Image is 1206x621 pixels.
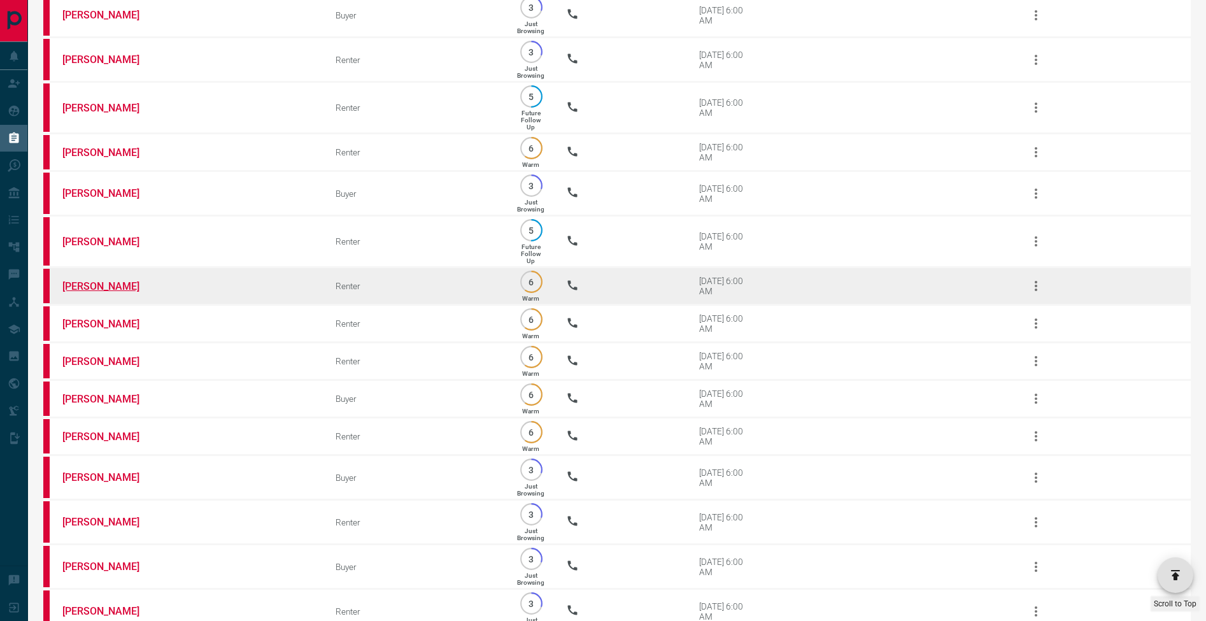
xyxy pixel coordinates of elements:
[527,510,536,519] p: 3
[43,269,50,303] div: property.ca
[1154,599,1196,608] span: Scroll to Top
[43,382,50,416] div: property.ca
[527,277,536,287] p: 6
[699,183,753,204] div: [DATE] 6:00 AM
[336,55,496,65] div: Renter
[699,5,753,25] div: [DATE] 6:00 AM
[521,243,541,264] p: Future Follow Up
[43,83,50,132] div: property.ca
[62,431,158,443] a: [PERSON_NAME]
[527,390,536,399] p: 6
[527,3,536,12] p: 3
[336,606,496,617] div: Renter
[699,97,753,118] div: [DATE] 6:00 AM
[517,199,544,213] p: Just Browsing
[62,9,158,21] a: [PERSON_NAME]
[43,173,50,214] div: property.ca
[62,560,158,573] a: [PERSON_NAME]
[527,427,536,437] p: 6
[699,426,753,446] div: [DATE] 6:00 AM
[699,389,753,409] div: [DATE] 6:00 AM
[336,318,496,329] div: Renter
[517,527,544,541] p: Just Browsing
[699,276,753,296] div: [DATE] 6:00 AM
[62,187,158,199] a: [PERSON_NAME]
[522,370,539,377] p: Warm
[527,315,536,324] p: 6
[699,468,753,488] div: [DATE] 6:00 AM
[336,103,496,113] div: Renter
[699,142,753,162] div: [DATE] 6:00 AM
[62,605,158,617] a: [PERSON_NAME]
[43,306,50,341] div: property.ca
[62,471,158,483] a: [PERSON_NAME]
[62,146,158,159] a: [PERSON_NAME]
[517,65,544,79] p: Just Browsing
[699,50,753,70] div: [DATE] 6:00 AM
[43,39,50,80] div: property.ca
[517,483,544,497] p: Just Browsing
[62,355,158,368] a: [PERSON_NAME]
[699,231,753,252] div: [DATE] 6:00 AM
[336,517,496,527] div: Renter
[522,332,539,339] p: Warm
[527,143,536,153] p: 6
[336,189,496,199] div: Buyer
[336,236,496,246] div: Renter
[527,181,536,190] p: 3
[699,313,753,334] div: [DATE] 6:00 AM
[517,20,544,34] p: Just Browsing
[43,546,50,587] div: property.ca
[43,217,50,266] div: property.ca
[336,10,496,20] div: Buyer
[62,280,158,292] a: [PERSON_NAME]
[522,161,539,168] p: Warm
[699,351,753,371] div: [DATE] 6:00 AM
[336,562,496,572] div: Buyer
[43,344,50,378] div: property.ca
[336,431,496,441] div: Renter
[522,445,539,452] p: Warm
[699,557,753,577] div: [DATE] 6:00 AM
[336,394,496,404] div: Buyer
[62,102,158,114] a: [PERSON_NAME]
[336,281,496,291] div: Renter
[527,47,536,57] p: 3
[699,512,753,532] div: [DATE] 6:00 AM
[62,236,158,248] a: [PERSON_NAME]
[43,457,50,498] div: property.ca
[62,54,158,66] a: [PERSON_NAME]
[527,92,536,101] p: 5
[527,225,536,235] p: 5
[62,516,158,528] a: [PERSON_NAME]
[527,465,536,475] p: 3
[43,501,50,543] div: property.ca
[336,356,496,366] div: Renter
[43,135,50,169] div: property.ca
[527,554,536,564] p: 3
[336,473,496,483] div: Buyer
[527,599,536,608] p: 3
[336,147,496,157] div: Renter
[62,318,158,330] a: [PERSON_NAME]
[43,419,50,453] div: property.ca
[62,393,158,405] a: [PERSON_NAME]
[522,295,539,302] p: Warm
[527,352,536,362] p: 6
[521,110,541,131] p: Future Follow Up
[522,408,539,415] p: Warm
[517,572,544,586] p: Just Browsing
